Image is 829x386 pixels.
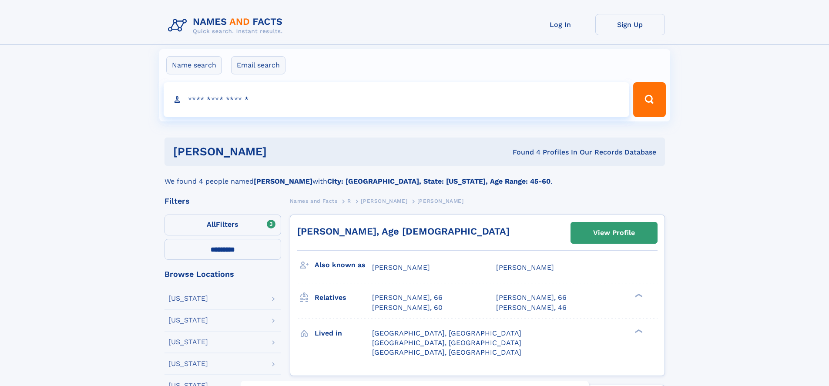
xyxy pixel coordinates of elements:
a: [PERSON_NAME], 66 [372,293,443,302]
b: [PERSON_NAME] [254,177,312,185]
div: View Profile [593,223,635,243]
span: [PERSON_NAME] [372,263,430,272]
div: [US_STATE] [168,339,208,346]
span: [GEOGRAPHIC_DATA], [GEOGRAPHIC_DATA] [372,329,521,337]
label: Email search [231,56,285,74]
div: Filters [164,197,281,205]
img: Logo Names and Facts [164,14,290,37]
input: search input [164,82,630,117]
a: [PERSON_NAME], 46 [496,303,567,312]
div: Browse Locations [164,270,281,278]
h3: Lived in [315,326,372,341]
button: Search Button [633,82,665,117]
b: City: [GEOGRAPHIC_DATA], State: [US_STATE], Age Range: 45-60 [327,177,550,185]
div: [US_STATE] [168,295,208,302]
span: [PERSON_NAME] [496,263,554,272]
h1: [PERSON_NAME] [173,146,390,157]
a: [PERSON_NAME], 66 [496,293,567,302]
span: R [347,198,351,204]
a: View Profile [571,222,657,243]
a: [PERSON_NAME], Age [DEMOGRAPHIC_DATA] [297,226,510,237]
a: Sign Up [595,14,665,35]
div: [US_STATE] [168,317,208,324]
span: All [207,220,216,228]
span: [PERSON_NAME] [417,198,464,204]
a: [PERSON_NAME], 60 [372,303,443,312]
label: Filters [164,215,281,235]
div: Found 4 Profiles In Our Records Database [389,148,656,157]
a: [PERSON_NAME] [361,195,407,206]
h3: Also known as [315,258,372,272]
div: ❯ [633,293,643,299]
h3: Relatives [315,290,372,305]
a: Names and Facts [290,195,338,206]
a: R [347,195,351,206]
label: Name search [166,56,222,74]
span: [GEOGRAPHIC_DATA], [GEOGRAPHIC_DATA] [372,348,521,356]
div: [US_STATE] [168,360,208,367]
a: Log In [526,14,595,35]
span: [PERSON_NAME] [361,198,407,204]
div: ❯ [633,328,643,334]
div: We found 4 people named with . [164,166,665,187]
span: [GEOGRAPHIC_DATA], [GEOGRAPHIC_DATA] [372,339,521,347]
